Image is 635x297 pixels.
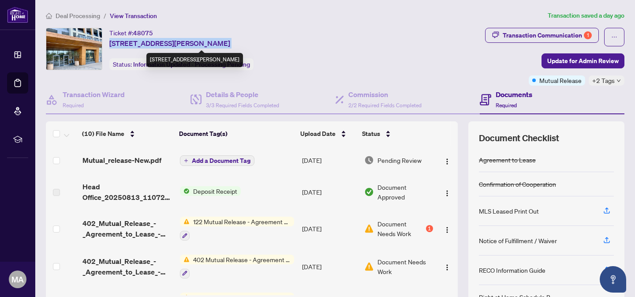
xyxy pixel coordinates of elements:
[479,206,539,216] div: MLS Leased Print Out
[444,190,451,197] img: Logo
[82,155,161,165] span: Mutual_release-New.pdf
[611,34,617,40] span: ellipsis
[184,158,188,163] span: plus
[496,89,532,100] h4: Documents
[56,12,100,20] span: Deal Processing
[110,12,157,20] span: View Transaction
[496,102,517,109] span: Required
[364,262,374,271] img: Document Status
[364,187,374,197] img: Document Status
[176,121,297,146] th: Document Tag(s)
[299,174,361,210] td: [DATE]
[377,155,422,165] span: Pending Review
[180,255,190,264] img: Status Icon
[299,248,361,286] td: [DATE]
[297,121,359,146] th: Upload Date
[109,28,153,38] div: Ticket #:
[299,210,361,248] td: [DATE]
[299,146,361,174] td: [DATE]
[547,54,619,68] span: Update for Admin Review
[180,155,254,166] button: Add a Document Tag
[7,7,28,23] img: logo
[133,29,153,37] span: 48075
[364,224,374,233] img: Document Status
[362,129,380,139] span: Status
[592,75,615,86] span: +2 Tags
[104,11,106,21] li: /
[539,75,582,85] span: Mutual Release
[46,28,102,70] img: IMG-N12327369_1.jpg
[46,13,52,19] span: home
[82,129,124,139] span: (10) File Name
[479,155,536,165] div: Agreement to Lease
[348,89,422,100] h4: Commission
[192,158,250,164] span: Add a Document Tag
[78,121,176,146] th: (10) File Name
[11,273,24,286] span: MA
[190,186,241,196] span: Deposit Receipt
[133,60,250,68] span: Information Updated - Processing Pending
[180,217,294,241] button: Status Icon122 Mutual Release - Agreement of Purchase and Sale
[180,255,294,278] button: Status Icon402 Mutual Release - Agreement to Lease - Residential
[180,217,190,226] img: Status Icon
[444,158,451,165] img: Logo
[440,153,454,167] button: Logo
[444,226,451,233] img: Logo
[300,129,336,139] span: Upload Date
[190,217,294,226] span: 122 Mutual Release - Agreement of Purchase and Sale
[146,53,243,67] div: [STREET_ADDRESS][PERSON_NAME]
[63,102,84,109] span: Required
[479,179,556,189] div: Confirmation of Cooperation
[206,102,279,109] span: 3/3 Required Fields Completed
[503,28,592,42] div: Transaction Communication
[479,236,557,245] div: Notice of Fulfillment / Waiver
[444,264,451,271] img: Logo
[180,186,241,196] button: Status IconDeposit Receipt
[548,11,624,21] article: Transaction saved a day ago
[63,89,125,100] h4: Transaction Wizard
[109,58,254,70] div: Status:
[440,185,454,199] button: Logo
[485,28,599,43] button: Transaction Communication1
[206,89,279,100] h4: Details & People
[542,53,624,68] button: Update for Admin Review
[426,225,433,232] div: 1
[377,219,424,238] span: Document Needs Work
[377,182,433,202] span: Document Approved
[616,79,621,83] span: down
[600,266,626,293] button: Open asap
[364,155,374,165] img: Document Status
[82,218,173,239] span: 402_Mutual_Release_-_Agreement_to_Lease_-_Residential_-_PropTx-[PERSON_NAME] 1 EXECUTED.pdf
[180,186,190,196] img: Status Icon
[109,38,230,49] span: [STREET_ADDRESS][PERSON_NAME]
[377,257,433,276] span: Document Needs Work
[479,265,545,275] div: RECO Information Guide
[440,222,454,236] button: Logo
[348,102,422,109] span: 2/2 Required Fields Completed
[190,255,294,264] span: 402 Mutual Release - Agreement to Lease - Residential
[82,181,173,203] span: Head Office_20250813_110722.pdf
[584,31,592,39] div: 1
[479,132,559,144] span: Document Checklist
[440,259,454,274] button: Logo
[359,121,433,146] th: Status
[82,256,173,277] span: 402_Mutual_Release_-_Agreement_to_Lease_-_Residential_-_PropTx-[PERSON_NAME].pdf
